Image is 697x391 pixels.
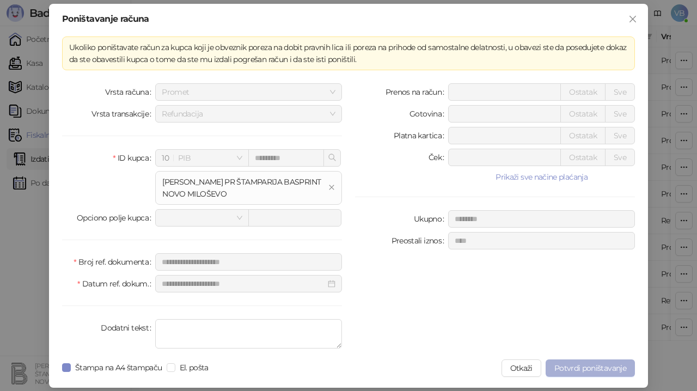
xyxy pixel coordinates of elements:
button: Potvrdi poništavanje [546,359,635,377]
div: [PERSON_NAME] PR ŠTAMPARIJA BASPRINT NOVO MILOŠEVO [162,176,324,200]
span: PIB [162,150,242,166]
button: Ostatak [560,83,606,101]
span: Promet [162,84,335,100]
label: ID kupca [113,149,155,167]
label: Ček [429,149,448,166]
span: 10 [162,153,169,163]
button: Sve [605,149,635,166]
button: Ostatak [560,149,606,166]
button: Otkaži [502,359,541,377]
label: Vrsta transakcije [91,105,156,123]
label: Ukupno [414,210,449,228]
button: Sve [605,105,635,123]
label: Broj ref. dokumenta [74,253,155,271]
textarea: Dodatni tekst [155,319,342,349]
button: close [328,184,335,191]
button: Ostatak [560,105,606,123]
input: Datum ref. dokum. [162,278,326,290]
label: Prenos na račun [386,83,449,101]
span: El. pošta [175,362,213,374]
label: Dodatni tekst [101,319,155,337]
span: Štampa na A4 štampaču [71,362,167,374]
span: Zatvori [624,15,641,23]
button: Sve [605,83,635,101]
label: Opciono polje kupca [77,209,155,227]
button: Prikaži sve načine plaćanja [448,170,635,184]
button: Sve [605,127,635,144]
div: Poništavanje računa [62,15,635,23]
button: Ostatak [560,127,606,144]
label: Vrsta računa [105,83,156,101]
input: Broj ref. dokumenta [155,253,342,271]
button: Close [624,10,641,28]
span: close [628,15,637,23]
label: Datum ref. dokum. [77,275,155,292]
span: Potvrdi poništavanje [554,363,626,373]
div: Ukoliko poništavate račun za kupca koji je obveznik poreza na dobit pravnih lica ili poreza na pr... [69,41,628,65]
label: Platna kartica [394,127,448,144]
label: Gotovina [409,105,448,123]
span: Refundacija [162,106,335,122]
label: Preostali iznos [392,232,449,249]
